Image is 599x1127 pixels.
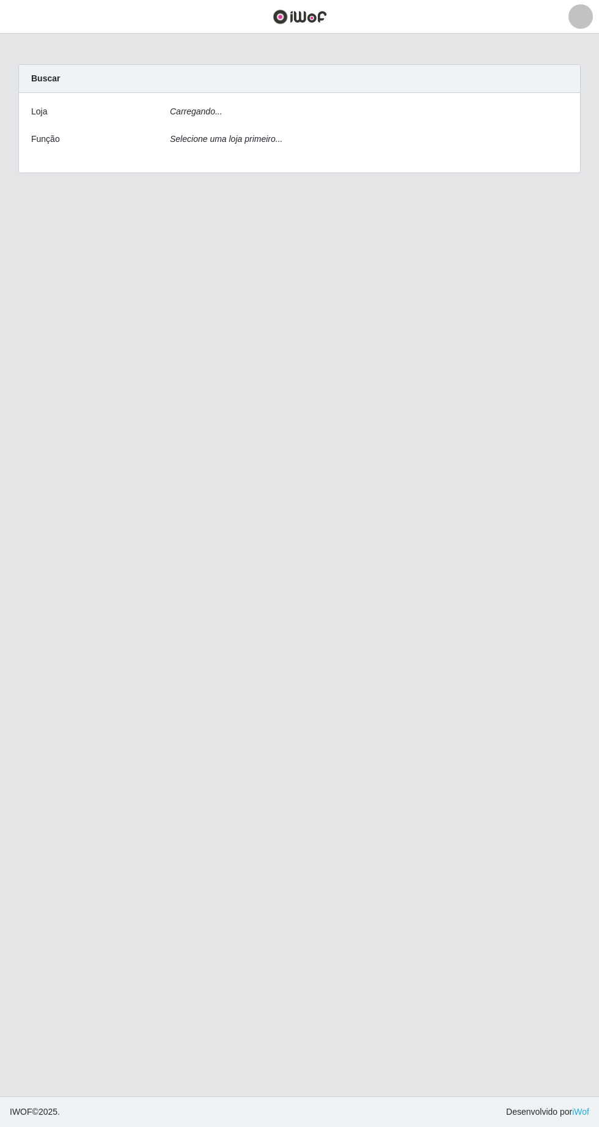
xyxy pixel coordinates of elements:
[31,73,60,83] strong: Buscar
[273,9,327,24] img: CoreUI Logo
[170,134,282,144] i: Selecione uma loja primeiro...
[506,1106,589,1118] span: Desenvolvido por
[31,133,60,146] label: Função
[31,105,47,118] label: Loja
[10,1107,32,1117] span: IWOF
[170,106,222,116] i: Carregando...
[572,1107,589,1117] a: iWof
[10,1106,60,1118] span: © 2025 .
